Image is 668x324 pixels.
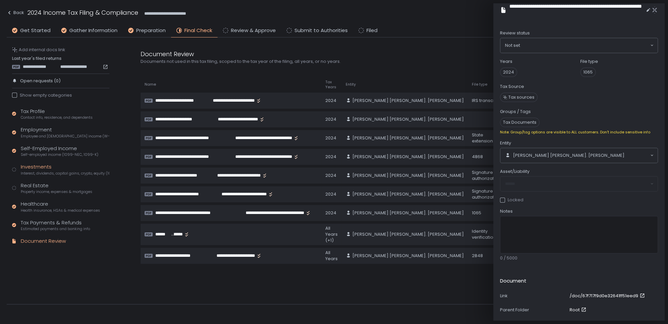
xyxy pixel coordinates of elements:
[580,59,598,65] label: File type
[472,82,487,87] span: File type
[570,293,646,299] a: /doc/67f717f9d0e32641ff51eed9
[352,231,464,237] span: [PERSON_NAME] [PERSON_NAME]. [PERSON_NAME]
[500,277,526,285] h2: Document
[21,237,66,245] div: Document Review
[570,307,588,313] a: Root
[513,152,624,158] span: [PERSON_NAME] [PERSON_NAME]. [PERSON_NAME]
[500,38,658,53] div: Search for option
[21,126,109,139] div: Employment
[21,115,93,120] span: Contact info, residence, and dependents
[141,59,462,65] div: Documents not used in this tax filing, scoped to the tax year of the filing, all years, or no years.
[145,82,156,87] span: Name
[352,253,464,259] span: [PERSON_NAME] [PERSON_NAME]. [PERSON_NAME]
[508,94,534,100] span: Tax sources
[325,80,338,90] span: Tax Years
[352,135,464,141] span: [PERSON_NAME] [PERSON_NAME]. [PERSON_NAME]
[141,49,462,59] div: Document Review
[21,145,98,157] div: Self-Employed Income
[21,200,100,213] div: Healthcare
[21,219,90,232] div: Tax Payments & Refunds
[624,152,650,159] input: Search for option
[500,68,517,77] span: 2024
[21,189,92,194] span: Property income, expenses & mortgages
[7,9,24,17] div: Back
[20,27,51,34] span: Get Started
[20,78,61,84] span: Open requests (0)
[12,47,65,53] button: Add internal docs link
[21,226,90,231] span: Estimated payments and banking info
[7,8,24,19] button: Back
[295,27,348,34] span: Submit to Authorities
[352,98,464,104] span: [PERSON_NAME] [PERSON_NAME]. [PERSON_NAME]
[366,27,378,34] span: Filed
[352,210,464,216] span: [PERSON_NAME] [PERSON_NAME]. [PERSON_NAME]
[21,182,92,195] div: Real Estate
[500,148,658,163] div: Search for option
[21,163,109,176] div: Investments
[21,134,109,139] span: Employee and [DEMOGRAPHIC_DATA] income (W-2s)
[500,59,512,65] label: Years
[12,56,109,70] div: Last year's filed returns
[500,293,567,299] div: Link
[500,169,529,175] span: Asset/Liability
[352,116,464,122] span: [PERSON_NAME] [PERSON_NAME]. [PERSON_NAME]
[231,27,276,34] span: Review & Approve
[500,208,513,214] span: Notes
[136,27,166,34] span: Preparation
[69,27,117,34] span: Gather Information
[352,191,464,197] span: [PERSON_NAME] [PERSON_NAME]. [PERSON_NAME]
[21,152,98,157] span: Self-employed income (1099-NEC, 1099-K)
[500,118,539,127] span: Tax Documents
[500,140,511,146] span: Entity
[21,108,93,120] div: Tax Profile
[500,109,531,115] label: Groups / Tags
[500,255,658,261] div: 0 / 5000
[21,171,109,176] span: Interest, dividends, capital gains, crypto, equity (1099s, K-1s)
[184,27,212,34] span: Final Check
[580,68,596,77] span: 1065
[27,8,138,17] h1: 2024 Income Tax Filing & Compliance
[520,42,650,49] input: Search for option
[500,307,567,313] div: Parent Folder
[21,208,100,213] span: Health insurance, HSAs & medical expenses
[346,82,356,87] span: Entity
[352,154,464,160] span: [PERSON_NAME] [PERSON_NAME]. [PERSON_NAME]
[505,42,520,49] span: Not set
[352,173,464,179] span: [PERSON_NAME] [PERSON_NAME]. [PERSON_NAME]
[500,30,530,36] span: Review status
[500,130,658,135] div: Note: Group/tag options are visible to ALL customers. Don't include sensitive info
[500,84,524,90] label: Tax Source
